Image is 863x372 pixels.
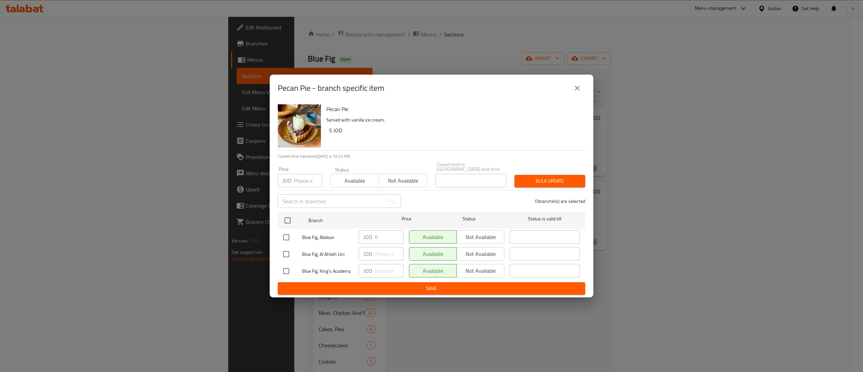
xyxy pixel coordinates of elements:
[302,250,353,259] span: Blue Fig, Al Ahlieh Uni
[278,104,321,148] img: Pecan Pie
[363,267,372,275] p: JOD
[326,116,580,124] p: Served with vanilla ice cream.
[278,153,585,159] p: Current time in Jordan is [DATE] 4:10:22 PM
[294,174,322,187] input: Please enter price
[278,282,585,295] button: Save
[326,104,580,114] h6: Pecan Pie
[375,230,404,244] input: Please enter price
[302,267,353,275] span: Blue Fig, King's Academy
[375,247,404,261] input: Please enter price
[569,80,585,96] button: close
[382,176,424,186] span: Not available
[308,216,379,225] span: Branch
[302,233,353,242] span: Blue Fig, Abdoun
[379,174,427,187] button: Not available
[363,233,372,241] p: JOD
[283,284,580,293] span: Save
[282,177,291,185] p: JOD
[330,174,379,187] button: Available
[363,250,372,258] p: JOD
[520,177,580,185] span: Bulk update
[333,176,376,186] span: Available
[375,264,404,277] input: Please enter price
[434,215,504,223] span: Status
[278,83,384,94] h2: Pecan Pie - branch specific item
[329,126,580,135] h6: 5 JOD
[384,215,429,223] span: Price
[278,194,386,208] input: Search in branches
[535,198,585,205] p: 0 branche(s) are selected
[510,215,580,223] span: Status is valid till
[514,175,585,187] button: Bulk update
